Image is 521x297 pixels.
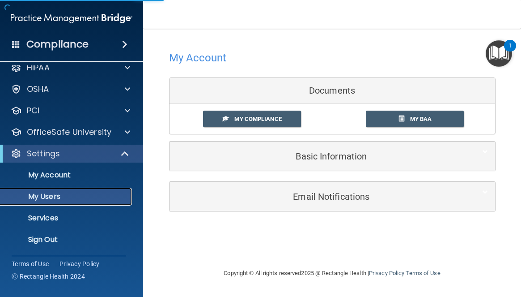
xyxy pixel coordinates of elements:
[6,214,128,223] p: Services
[11,127,130,138] a: OfficeSafe University
[169,259,496,288] div: Copyright © All rights reserved 2025 @ Rectangle Health | |
[11,84,130,95] a: OSHA
[369,270,404,276] a: Privacy Policy
[27,84,49,95] p: OSHA
[176,151,461,161] h5: Basic Information
[6,235,128,244] p: Sign Out
[486,40,512,67] button: Open Resource Center, 1 new notification
[176,186,488,207] a: Email Notifications
[27,62,50,73] p: HIPAA
[27,105,39,116] p: PCI
[6,192,128,201] p: My Users
[11,9,132,27] img: PMB logo
[12,259,49,268] a: Terms of Use
[59,259,100,268] a: Privacy Policy
[176,146,488,166] a: Basic Information
[508,46,512,57] div: 1
[12,272,85,281] span: Ⓒ Rectangle Health 2024
[27,127,111,138] p: OfficeSafe University
[11,148,130,159] a: Settings
[27,148,60,159] p: Settings
[11,62,130,73] a: HIPAA
[406,270,440,276] a: Terms of Use
[11,105,130,116] a: PCI
[26,38,89,51] h4: Compliance
[6,171,128,180] p: My Account
[234,116,281,122] span: My Compliance
[169,52,227,64] h4: My Account
[410,116,432,122] span: My BAA
[176,192,461,202] h5: Email Notifications
[169,78,495,104] div: Documents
